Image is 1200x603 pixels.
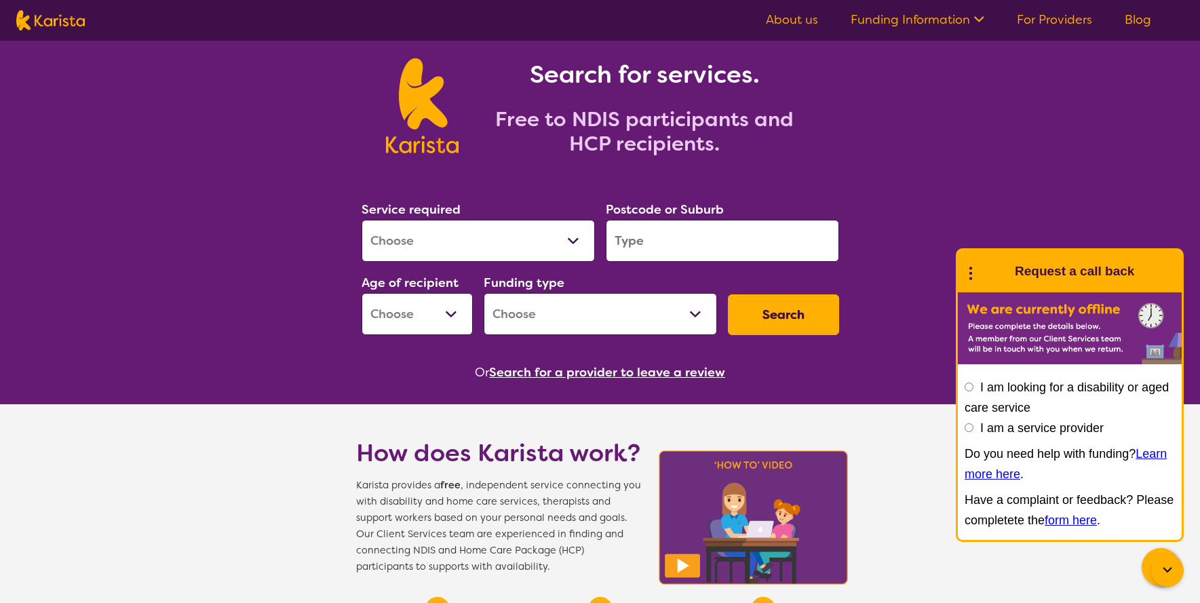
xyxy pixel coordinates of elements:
[475,58,814,91] h1: Search for services.
[440,479,461,492] b: free
[484,275,564,291] label: Funding type
[1142,548,1180,586] button: Channel Menu
[965,490,1175,530] p: Have a complaint or feedback? Please completete the .
[475,362,489,383] span: Or
[1125,12,1151,28] a: Blog
[1045,513,1097,527] a: form here
[1015,261,1134,281] h1: Request a call back
[606,220,839,262] input: Type
[356,437,641,469] h1: How does Karista work?
[475,107,814,156] h2: Free to NDIS participants and HCP recipients.
[489,362,725,383] button: Search for a provider to leave a review
[655,446,853,589] img: Karista video
[728,294,839,335] button: Search
[356,478,641,575] span: Karista provides a , independent service connecting you with disability and home care services, t...
[980,258,1007,285] img: Karista
[362,201,461,218] label: Service required
[362,275,459,291] label: Age of recipient
[16,10,85,31] img: Karista logo
[606,201,724,218] label: Postcode or Suburb
[958,292,1182,364] img: Karista offline chat form to request call back
[851,12,984,28] a: Funding Information
[1017,12,1092,28] a: For Providers
[965,444,1175,484] p: Do you need help with funding? .
[766,12,818,28] a: About us
[965,381,1169,414] label: I am looking for a disability or aged care service
[980,421,1104,435] label: I am a service provider
[386,58,459,153] img: Karista logo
